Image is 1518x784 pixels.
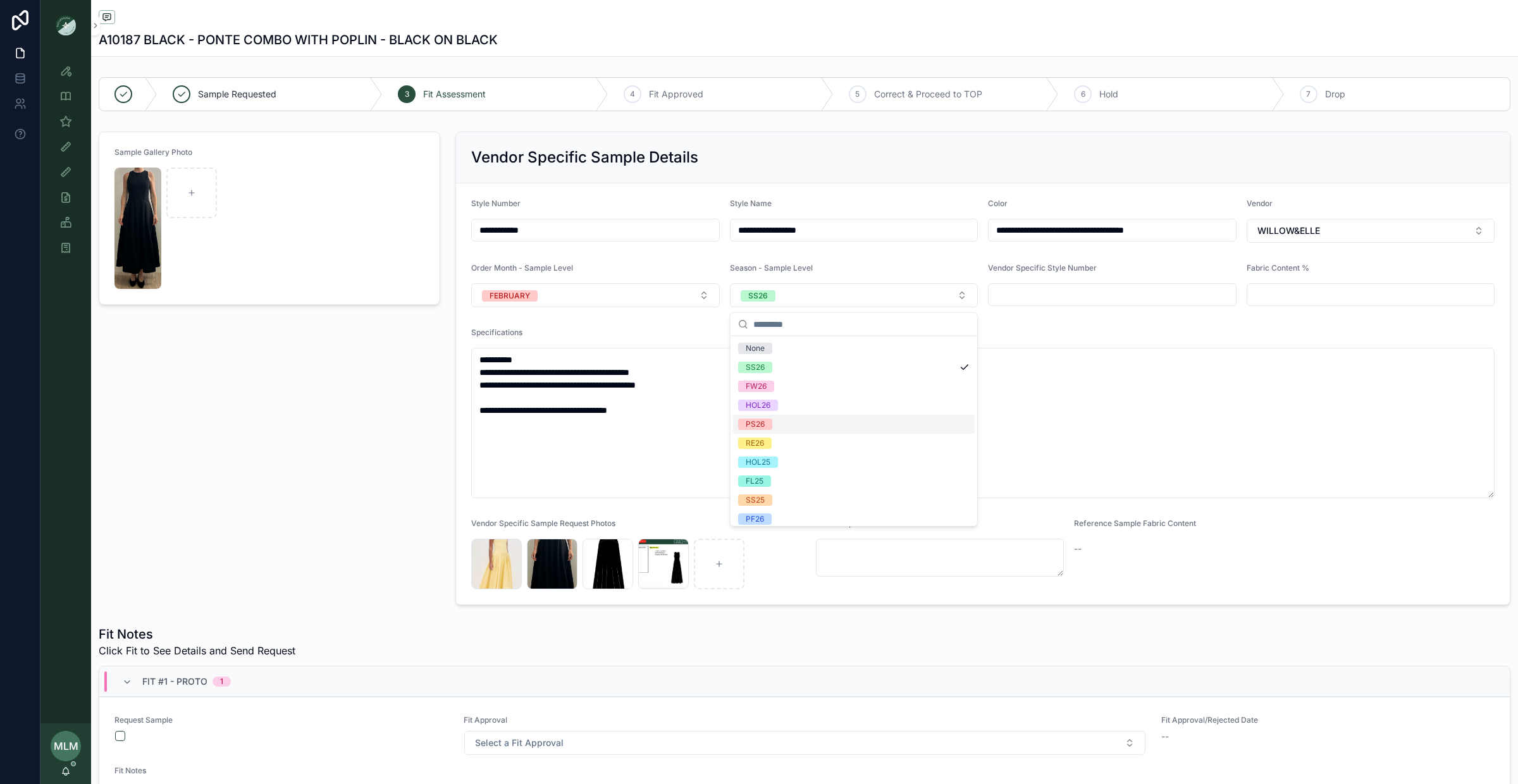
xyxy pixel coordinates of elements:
[142,675,207,688] span: Fit #1 - Proto
[730,199,772,208] span: Style Name
[1074,542,1082,555] span: --
[746,400,770,411] div: HOL26
[746,513,764,525] div: PF26
[730,283,978,307] button: Select Button
[746,438,764,449] div: RE26
[988,199,1008,208] span: Color
[471,518,615,528] span: Vendor Specific Sample Request Photos
[1161,715,1495,725] span: Fit Approval/Rejected Date
[114,766,1495,776] span: Fit Notes
[1247,199,1273,208] span: Vendor
[423,88,486,101] span: Fit Assessment
[198,88,276,101] span: Sample Requested
[471,328,522,337] span: Specifications
[1257,224,1320,237] span: WILLOW&ELLE
[1306,89,1311,99] span: 7
[731,336,977,526] div: Suggestions
[855,89,860,99] span: 5
[114,715,448,725] span: Request Sample
[464,731,1145,755] button: Select Button
[746,494,765,506] div: SS25
[99,643,295,658] span: Click Fit to See Details and Send Request
[220,677,223,687] div: 1
[1099,88,1118,101] span: Hold
[471,147,698,168] h2: Vendor Specific Sample Details
[471,199,521,208] span: Style Number
[1247,263,1309,273] span: Fabric Content %
[114,168,161,289] img: Screenshot-2025-06-10-at-9.32.15-AM.png
[746,475,763,487] div: FL25
[40,51,91,276] div: scrollable content
[1161,730,1169,743] span: --
[874,88,982,101] span: Correct & Proceed to TOP
[746,456,770,468] div: HOL25
[471,263,573,273] span: Order Month - Sample Level
[1074,518,1196,528] span: Reference Sample Fabric Content
[54,738,78,754] span: MLM
[746,343,765,354] div: None
[471,283,720,307] button: Select Button
[630,89,635,99] span: 4
[405,89,409,99] span: 3
[114,147,192,157] span: Sample Gallery Photo
[649,88,703,101] span: Fit Approved
[490,290,530,302] div: FEBRUARY
[464,715,1146,725] span: Fit Approval
[746,419,765,430] div: PS26
[99,625,295,643] h1: Fit Notes
[748,290,768,302] div: SS26
[1247,219,1495,243] button: Select Button
[730,263,813,273] span: Season - Sample Level
[1081,89,1085,99] span: 6
[746,381,767,392] div: FW26
[1325,88,1345,101] span: Drop
[99,31,498,49] h1: A10187 BLACK - PONTE COMBO WITH POPLIN - BLACK ON BLACK
[56,15,76,35] img: App logo
[746,362,765,373] div: SS26
[988,263,1097,273] span: Vendor Specific Style Number
[475,737,564,749] span: Select a Fit Approval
